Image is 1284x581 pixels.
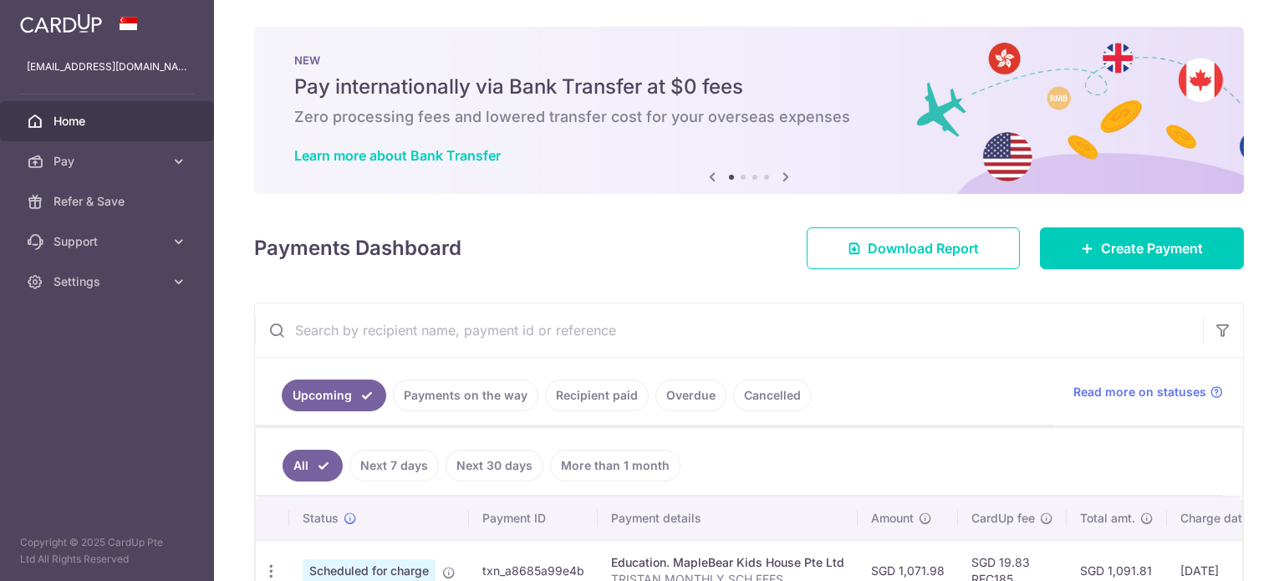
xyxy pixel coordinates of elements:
span: Refer & Save [53,193,164,210]
a: Cancelled [733,380,812,411]
h4: Payments Dashboard [254,233,461,263]
h5: Pay internationally via Bank Transfer at $0 fees [294,74,1204,100]
a: More than 1 month [550,450,680,482]
th: Payment details [598,497,858,540]
a: Download Report [807,227,1020,269]
a: Read more on statuses [1073,384,1223,400]
a: Recipient paid [545,380,649,411]
span: Pay [53,153,164,170]
span: Status [303,510,339,527]
th: Payment ID [469,497,598,540]
img: CardUp [20,13,102,33]
a: Payments on the way [393,380,538,411]
span: Home [53,113,164,130]
div: Education. MapleBear Kids House Pte Ltd [611,554,844,571]
span: Charge date [1180,510,1249,527]
p: NEW [294,54,1204,67]
span: CardUp fee [971,510,1035,527]
a: Next 7 days [349,450,439,482]
a: Next 30 days [446,450,543,482]
span: Support [53,233,164,250]
span: Download Report [868,238,979,258]
img: Bank transfer banner [254,27,1244,194]
span: Read more on statuses [1073,384,1206,400]
a: Upcoming [282,380,386,411]
h6: Zero processing fees and lowered transfer cost for your overseas expenses [294,107,1204,127]
a: Overdue [655,380,726,411]
input: Search by recipient name, payment id or reference [255,303,1203,357]
span: Total amt. [1080,510,1135,527]
span: Amount [871,510,914,527]
a: Create Payment [1040,227,1244,269]
span: Settings [53,273,164,290]
a: Learn more about Bank Transfer [294,147,501,164]
p: [EMAIL_ADDRESS][DOMAIN_NAME] [27,59,187,75]
a: All [283,450,343,482]
span: Create Payment [1101,238,1203,258]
